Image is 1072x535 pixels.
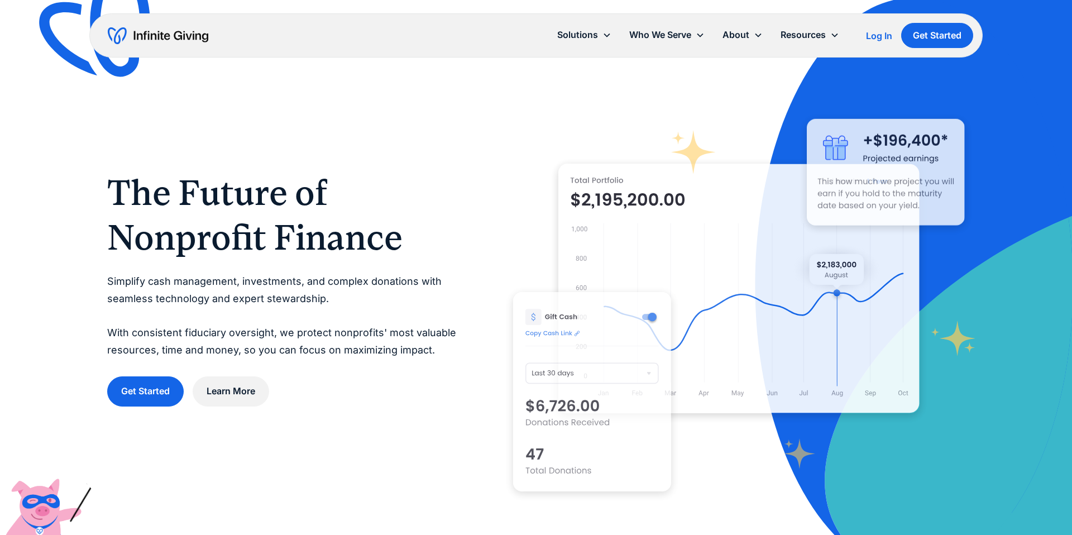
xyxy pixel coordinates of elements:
div: Resources [781,27,826,42]
div: Solutions [548,23,620,47]
div: Who We Serve [620,23,714,47]
img: nonprofit donation platform [558,164,920,413]
h1: The Future of Nonprofit Finance [107,170,468,260]
a: Get Started [107,376,184,406]
a: Get Started [901,23,973,48]
img: fundraising star [931,321,976,356]
a: Learn More [193,376,269,406]
div: Solutions [557,27,598,42]
a: home [108,27,208,45]
div: Resources [772,23,848,47]
div: About [714,23,772,47]
div: About [722,27,749,42]
img: donation software for nonprofits [513,292,671,491]
div: Who We Serve [629,27,691,42]
a: Log In [866,29,892,42]
p: Simplify cash management, investments, and complex donations with seamless technology and expert ... [107,273,468,359]
div: Log In [866,31,892,40]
